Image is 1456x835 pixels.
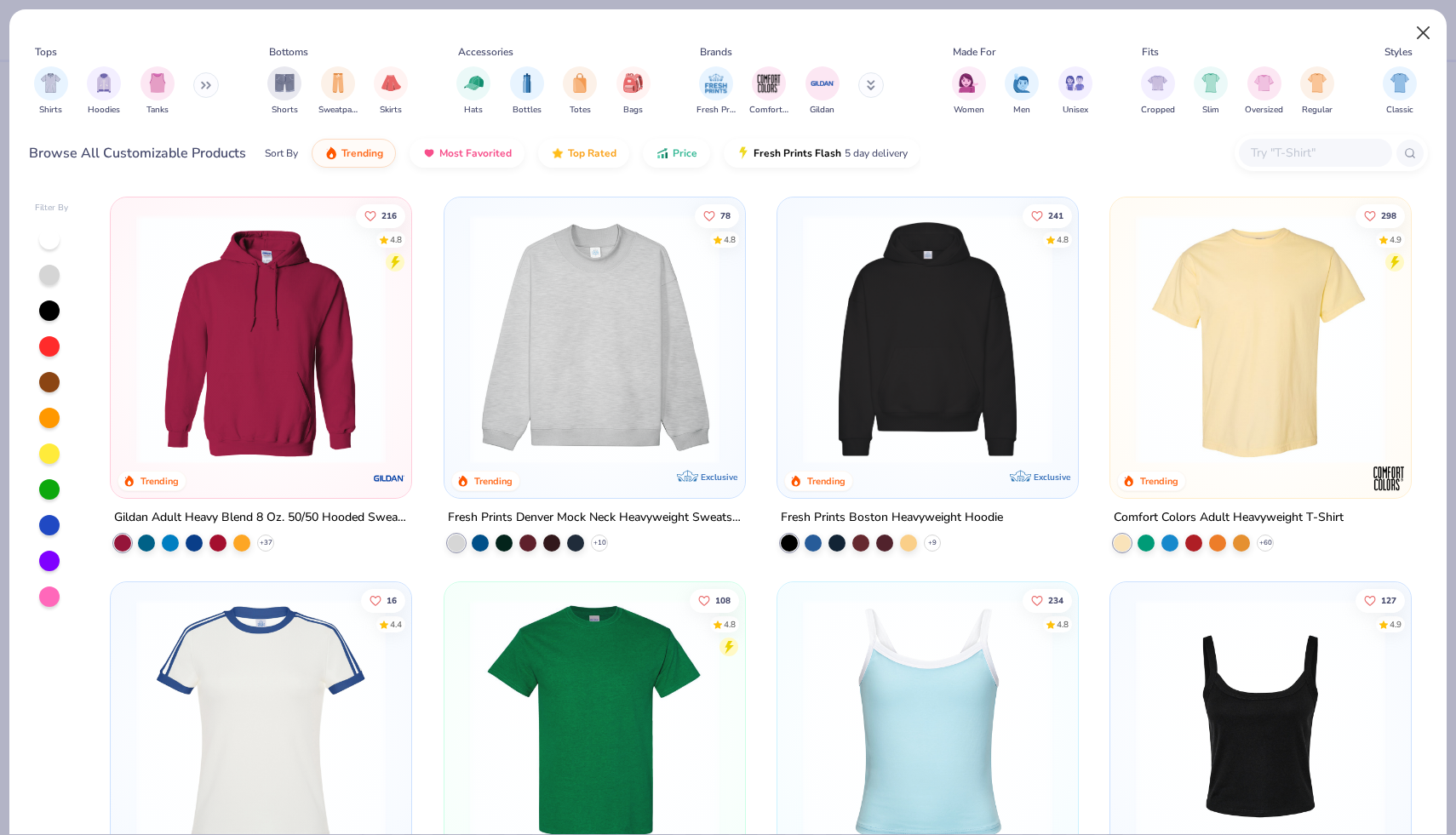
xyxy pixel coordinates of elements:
img: most_fav.gif [422,146,436,160]
span: + 10 [593,538,605,548]
div: filter for Women [952,66,986,117]
div: filter for Totes [563,66,597,117]
img: 91acfc32-fd48-4d6b-bdad-a4c1a30ac3fc [794,214,1061,464]
span: Exclusive [701,472,737,483]
div: filter for Sweatpants [318,66,358,117]
span: + 37 [260,538,272,548]
button: filter button [563,66,597,117]
span: Slim [1202,104,1219,117]
span: Oversized [1245,104,1283,117]
img: Oversized Image [1254,73,1274,93]
div: filter for Cropped [1141,66,1175,117]
span: Fresh Prints Flash [754,146,841,160]
img: Comfort Colors Image [756,71,782,96]
span: Skirts [380,104,402,117]
img: Men Image [1012,73,1031,93]
img: Shorts Image [275,73,295,93]
img: Regular Image [1308,73,1327,93]
button: Like [694,203,738,227]
div: filter for Shorts [267,66,301,117]
button: Top Rated [538,139,629,168]
img: a90f7c54-8796-4cb2-9d6e-4e9644cfe0fe [728,214,995,464]
img: flash.gif [737,146,750,160]
img: f5d85501-0dbb-4ee4-b115-c08fa3845d83 [461,214,728,464]
span: Comfort Colors [749,104,788,117]
span: Bags [623,104,643,117]
button: filter button [696,66,736,117]
img: Hoodies Image [95,73,113,93]
div: filter for Unisex [1058,66,1092,117]
button: Like [1356,203,1405,227]
span: Unisex [1063,104,1088,117]
button: filter button [1194,66,1228,117]
button: filter button [1300,66,1334,117]
div: 4.9 [1390,233,1402,246]
button: Trending [312,139,396,168]
img: TopRated.gif [551,146,565,160]
div: Tops [35,44,57,60]
button: Most Favorited [410,139,525,168]
img: Women Image [959,73,978,93]
span: 16 [387,597,397,605]
div: Accessories [458,44,513,60]
button: filter button [456,66,490,117]
div: Made For [953,44,995,60]
span: 298 [1381,211,1396,220]
input: Try "T-Shirt" [1249,143,1380,163]
button: filter button [510,66,544,117]
button: filter button [87,66,121,117]
span: Fresh Prints [696,104,736,117]
span: Trending [341,146,383,160]
span: Tanks [146,104,169,117]
div: Sort By [265,146,298,161]
img: Skirts Image [381,73,401,93]
div: 4.8 [390,233,402,246]
button: filter button [318,66,358,117]
button: filter button [1005,66,1039,117]
button: filter button [374,66,408,117]
div: Gildan Adult Heavy Blend 8 Oz. 50/50 Hooded Sweatshirt [114,507,408,529]
span: Price [673,146,697,160]
span: 127 [1381,597,1396,605]
img: Gildan logo [373,461,407,495]
span: Men [1013,104,1030,117]
img: Bottles Image [518,73,536,93]
button: filter button [616,66,651,117]
button: filter button [805,66,840,117]
div: filter for Regular [1300,66,1334,117]
span: Exclusive [1034,472,1070,483]
button: Like [1023,589,1072,613]
img: Unisex Image [1065,73,1085,93]
img: Totes Image [570,73,589,93]
div: filter for Classic [1383,66,1417,117]
div: filter for Shirts [34,66,68,117]
div: 4.4 [390,619,402,632]
div: Styles [1384,44,1413,60]
div: filter for Hoodies [87,66,121,117]
span: Top Rated [568,146,616,160]
div: Filter By [35,202,69,214]
span: 108 [714,597,730,605]
button: filter button [1141,66,1175,117]
span: Shorts [272,104,298,117]
div: filter for Skirts [374,66,408,117]
div: Fresh Prints Boston Heavyweight Hoodie [781,507,1003,529]
div: 4.8 [723,233,735,246]
div: Fits [1142,44,1159,60]
img: Slim Image [1201,73,1220,93]
span: 234 [1048,597,1063,605]
div: filter for Hats [456,66,490,117]
button: filter button [140,66,175,117]
div: filter for Men [1005,66,1039,117]
button: filter button [749,66,788,117]
span: 241 [1048,211,1063,220]
img: Hats Image [464,73,484,93]
button: Like [361,589,405,613]
div: Bottoms [269,44,308,60]
button: filter button [952,66,986,117]
button: Close [1407,17,1440,49]
button: Like [1023,203,1072,227]
div: filter for Gildan [805,66,840,117]
img: Cropped Image [1148,73,1167,93]
img: d4a37e75-5f2b-4aef-9a6e-23330c63bbc0 [1061,214,1327,464]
